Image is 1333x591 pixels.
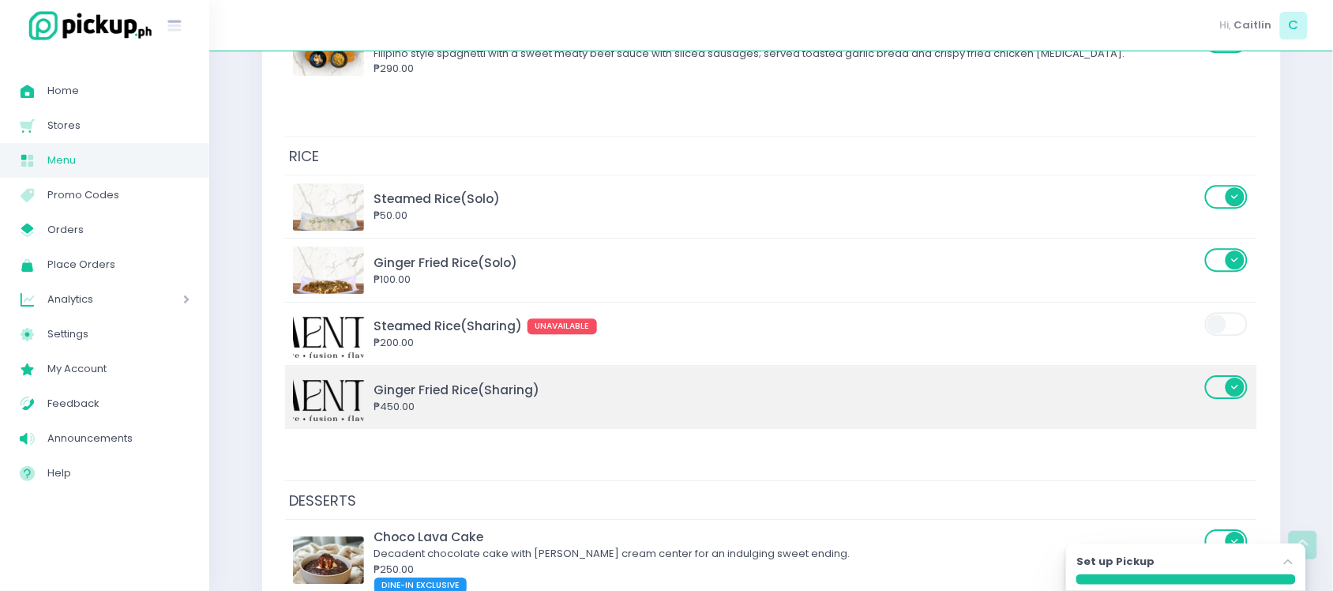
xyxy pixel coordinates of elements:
[285,142,323,170] span: RICE
[374,46,1200,62] div: Filipino style spaghetti with a sweet meaty beef sauce with sliced sausages; served toasted garli...
[374,335,1200,351] div: ₱200.00
[374,562,1200,578] div: ₱250.00
[47,115,190,136] span: Stores
[374,190,1200,208] div: Steamed Rice(Solo)
[374,208,1200,224] div: ₱50.00
[293,536,364,584] img: Choco Lava Cake
[1280,12,1308,40] span: C
[47,150,190,171] span: Menu
[374,272,1200,288] div: ₱100.00
[47,185,190,205] span: Promo Codes
[47,359,190,379] span: My Account
[1234,17,1272,33] span: Caitlin
[47,324,190,344] span: Settings
[293,374,364,421] img: Ginger Fried Rice(Sharing)
[293,28,364,76] img: Spaghetti and Chicken
[1076,554,1155,570] label: Set up Pickup
[293,183,364,231] img: Steamed Rice(Solo)
[47,289,138,310] span: Analytics
[374,399,1200,415] div: ₱450.00
[374,546,1200,562] div: Decadent chocolate cake with [PERSON_NAME] cream center for an indulging sweet ending.
[47,393,190,414] span: Feedback
[20,9,154,43] img: logo
[47,254,190,275] span: Place Orders
[374,317,1200,335] div: Steamed Rice(Sharing)
[285,487,360,514] span: DESSERTS
[47,463,190,484] span: Help
[374,61,1200,77] div: ₱290.00
[47,428,190,449] span: Announcements
[47,81,190,101] span: Home
[1220,17,1232,33] span: Hi,
[293,247,364,294] img: Ginger Fried Rice(Solo)
[528,318,597,334] span: UNAVAILABLE
[374,254,1200,272] div: Ginger Fried Rice(Solo)
[374,528,1200,546] div: Choco Lava Cake
[374,381,1200,399] div: Ginger Fried Rice(Sharing)
[293,311,364,358] img: Steamed Rice(Sharing)
[47,220,190,240] span: Orders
